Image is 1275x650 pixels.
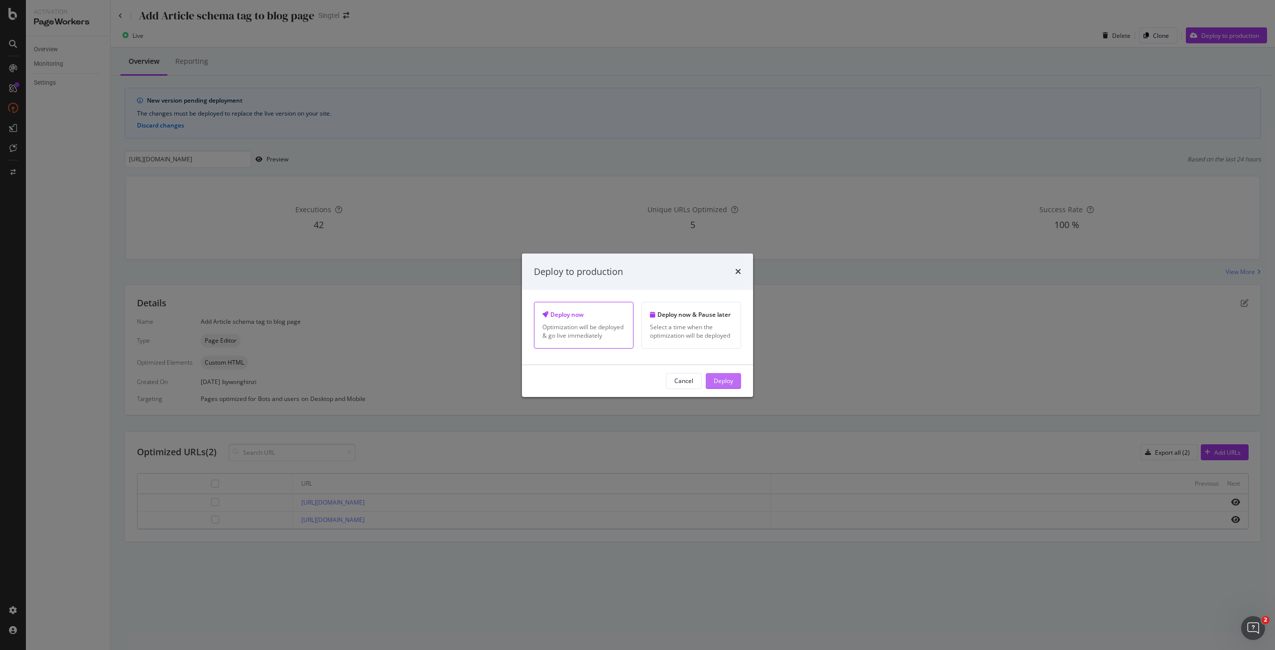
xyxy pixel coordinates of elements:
[714,377,733,385] div: Deploy
[522,253,753,396] div: modal
[542,310,625,319] div: Deploy now
[1241,616,1265,640] iframe: Intercom live chat
[666,373,702,389] button: Cancel
[674,377,693,385] div: Cancel
[650,310,733,319] div: Deploy now & Pause later
[706,373,741,389] button: Deploy
[650,323,733,340] div: Select a time when the optimization will be deployed
[542,323,625,340] div: Optimization will be deployed & go live immediately
[735,265,741,278] div: times
[534,265,623,278] div: Deploy to production
[1262,616,1270,624] span: 2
